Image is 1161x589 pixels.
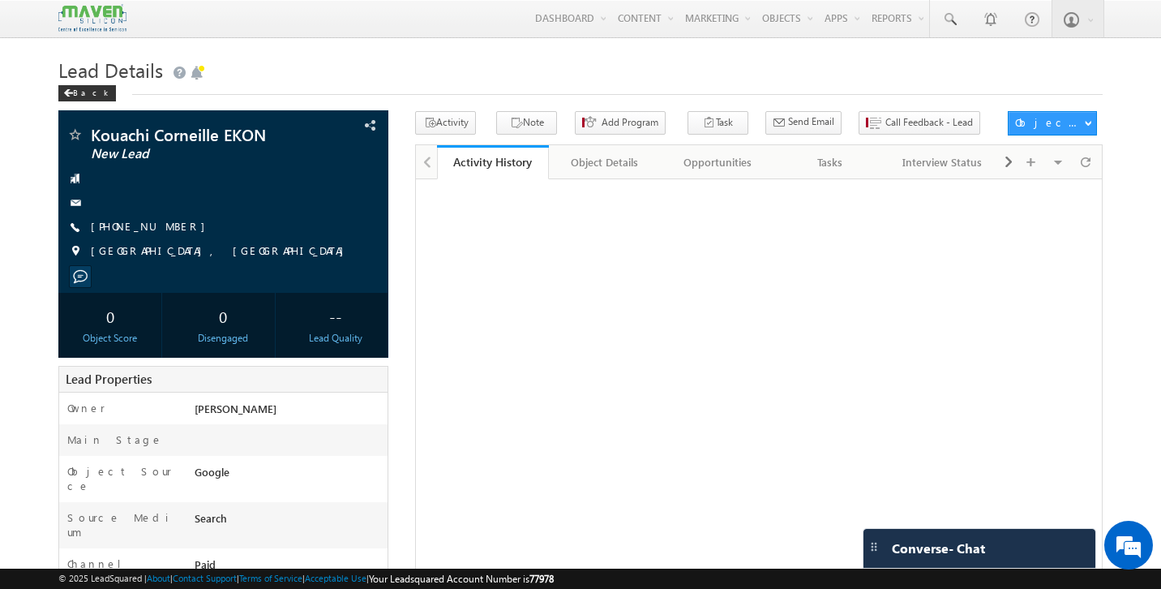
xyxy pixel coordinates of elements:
[239,573,302,583] a: Terms of Service
[91,146,295,162] span: New Lead
[58,571,554,587] span: © 2025 LeadSquared | | | | |
[67,432,163,447] label: Main Stage
[662,145,774,179] a: Opportunities
[529,573,554,585] span: 77978
[288,301,383,331] div: --
[868,540,880,553] img: carter-drag
[602,115,658,130] span: Add Program
[58,57,163,83] span: Lead Details
[675,153,760,172] div: Opportunities
[91,243,352,260] span: [GEOGRAPHIC_DATA], [GEOGRAPHIC_DATA]
[369,573,554,585] span: Your Leadsquared Account Number is
[1008,111,1097,135] button: Object Actions
[305,573,366,583] a: Acceptable Use
[688,111,748,135] button: Task
[58,84,124,98] a: Back
[91,219,213,235] span: [PHONE_NUMBER]
[173,573,237,583] a: Contact Support
[288,331,383,346] div: Lead Quality
[195,402,276,415] span: [PERSON_NAME]
[175,331,271,346] div: Disengaged
[549,145,662,179] a: Object Details
[191,510,388,533] div: Search
[774,145,887,179] a: Tasks
[1015,115,1084,130] div: Object Actions
[788,114,834,129] span: Send Email
[67,401,105,415] label: Owner
[765,111,842,135] button: Send Email
[175,301,271,331] div: 0
[62,301,158,331] div: 0
[67,557,134,571] label: Channel
[67,510,178,540] label: Source Medium
[496,111,557,135] button: Note
[415,111,476,135] button: Activity
[575,111,666,135] button: Add Program
[58,85,116,101] div: Back
[887,145,1000,179] a: Interview Status
[91,127,295,143] span: Kouachi Corneille EKON
[885,115,973,130] span: Call Feedback - Lead
[859,111,980,135] button: Call Feedback - Lead
[437,145,550,179] a: Activity History
[900,153,985,172] div: Interview Status
[67,464,178,493] label: Object Source
[449,154,538,170] div: Activity History
[191,464,388,487] div: Google
[66,371,152,387] span: Lead Properties
[62,331,158,346] div: Object Score
[892,541,985,556] span: Converse - Chat
[562,153,647,172] div: Object Details
[191,557,388,579] div: Paid
[58,4,126,32] img: Custom Logo
[787,153,872,172] div: Tasks
[147,573,170,583] a: About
